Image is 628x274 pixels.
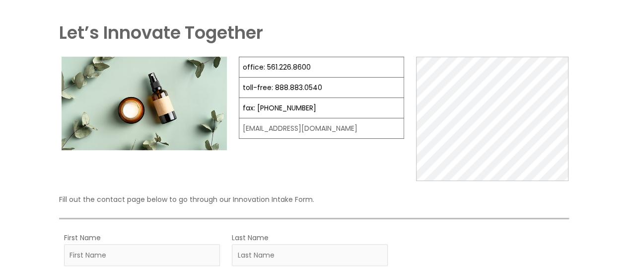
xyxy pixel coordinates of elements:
input: First Name [64,244,220,266]
strong: Let’s Innovate Together [59,20,263,45]
p: Fill out the contact page below to go through our Innovation Intake Form. [59,193,569,206]
a: toll-free: 888.883.0540 [243,83,322,92]
a: fax: [PHONE_NUMBER] [243,103,316,113]
input: Last Name [232,244,388,266]
img: Contact page image for private label skincare manufacturer Cosmetic solutions shows a skin care b... [62,57,227,150]
a: office: 561.226.8600 [243,62,311,72]
td: [EMAIL_ADDRESS][DOMAIN_NAME] [239,118,404,139]
label: Last Name [232,231,269,244]
label: First Name [64,231,101,244]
